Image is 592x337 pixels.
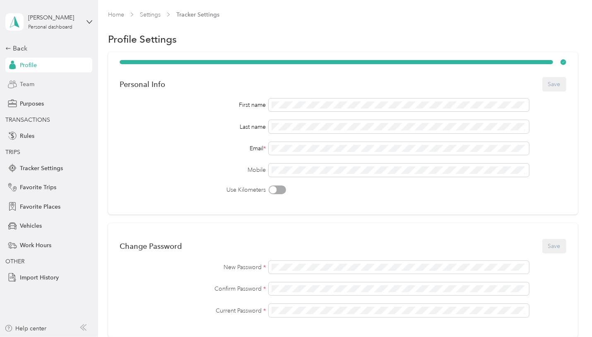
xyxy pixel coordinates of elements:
[120,306,265,315] label: Current Password
[176,10,219,19] span: Tracker Settings
[20,202,60,211] span: Favorite Places
[20,183,56,192] span: Favorite Trips
[28,25,72,30] div: Personal dashboard
[5,116,50,123] span: TRANSACTIONS
[120,101,265,109] div: First name
[546,291,592,337] iframe: Everlance-gr Chat Button Frame
[28,13,80,22] div: [PERSON_NAME]
[20,164,63,173] span: Tracker Settings
[20,273,59,282] span: Import History
[5,43,88,53] div: Back
[5,149,20,156] span: TRIPS
[20,221,42,230] span: Vehicles
[108,11,124,18] a: Home
[120,284,265,293] label: Confirm Password
[5,258,24,265] span: OTHER
[20,80,34,89] span: Team
[20,99,44,108] span: Purposes
[120,166,265,174] label: Mobile
[5,324,47,333] button: Help center
[108,35,177,43] h1: Profile Settings
[20,241,51,250] span: Work Hours
[20,132,34,140] span: Rules
[120,123,265,131] div: Last name
[120,263,265,272] label: New Password
[20,61,37,70] span: Profile
[120,144,265,153] div: Email
[120,80,165,89] div: Personal Info
[120,185,265,194] label: Use Kilometers
[120,242,182,250] div: Change Password
[140,11,161,18] a: Settings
